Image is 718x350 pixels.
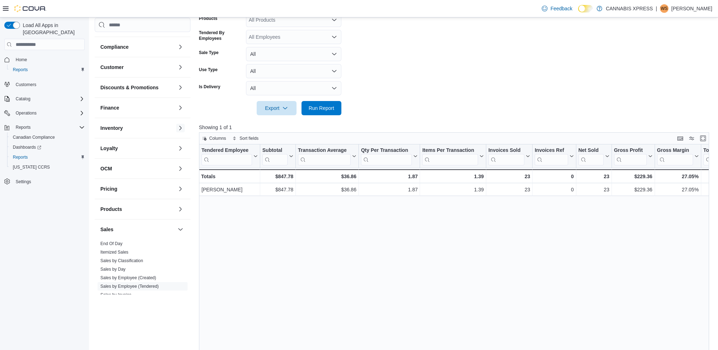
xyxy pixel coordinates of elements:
div: Gross Margin [657,147,693,165]
span: Reports [16,124,31,130]
button: Open list of options [331,34,337,40]
span: Sales by Employee (Created) [100,275,156,281]
button: Sort fields [230,134,261,143]
button: Pricing [176,185,185,193]
div: Wolfgang Schuster [660,4,669,13]
div: Tendered Employee [201,147,252,165]
button: Catalog [1,94,88,104]
button: Pricing [100,185,175,192]
button: Customer [176,63,185,71]
a: Customers [13,80,39,89]
span: WS [661,4,667,13]
h3: Sales [100,226,114,233]
button: Transaction Average [298,147,356,165]
span: Sort fields [240,136,258,141]
label: Sale Type [199,50,219,55]
nav: Complex example [4,52,85,205]
button: Discounts & Promotions [176,83,185,92]
a: End Of Day [100,241,122,246]
button: Catalog [13,95,33,103]
a: [US_STATE] CCRS [10,163,53,171]
button: OCM [176,164,185,173]
button: Net Sold [578,147,609,165]
a: Sales by Employee (Created) [100,275,156,280]
div: 23 [488,172,530,181]
span: Itemized Sales [100,249,129,255]
button: Home [1,54,88,65]
label: Use Type [199,67,218,73]
span: End Of Day [100,241,122,246]
span: Washington CCRS [10,163,85,171]
span: Reports [10,65,85,74]
button: All [246,64,341,78]
a: Dashboards [7,142,88,152]
a: Reports [10,65,31,74]
h3: Customer [100,64,124,71]
label: Products [199,16,218,21]
a: Feedback [539,1,575,16]
button: Reports [7,152,88,162]
button: Qty Per Transaction [361,147,418,165]
button: Compliance [176,43,185,51]
div: $229.36 [614,172,652,181]
button: Reports [13,123,33,132]
a: Reports [10,153,31,161]
button: Inventory [176,124,185,132]
h3: Discounts & Promotions [100,84,158,91]
span: Reports [13,123,85,132]
button: Customer [100,64,175,71]
span: Load All Apps in [GEOGRAPHIC_DATA] [20,22,85,36]
h3: OCM [100,165,112,172]
div: 0 [535,172,573,181]
div: Qty Per Transaction [361,147,412,154]
input: Dark Mode [578,5,593,12]
div: Tendered Employee [201,147,252,154]
button: Subtotal [262,147,293,165]
button: Loyalty [100,145,175,152]
button: Products [176,205,185,213]
button: All [246,81,341,95]
div: $36.86 [298,185,356,194]
label: Tendered By Employees [199,30,243,41]
button: Compliance [100,43,175,51]
h3: Products [100,206,122,213]
a: Dashboards [10,143,44,152]
h3: Inventory [100,124,123,132]
div: 1.87 [361,185,418,194]
a: Sales by Invoice [100,292,131,297]
h3: Loyalty [100,145,118,152]
button: OCM [100,165,175,172]
div: Net Sold [578,147,603,154]
span: Columns [209,136,226,141]
div: 1.87 [361,172,418,181]
img: Cova [14,5,46,12]
div: Subtotal [262,147,288,165]
button: Keyboard shortcuts [676,134,685,143]
span: Home [16,57,27,63]
div: [PERSON_NAME] [201,185,258,194]
div: Net Sold [578,147,603,165]
label: Is Delivery [199,84,220,90]
p: CANNABIS XPRESS [606,4,653,13]
button: Inventory [100,124,175,132]
button: All [246,47,341,61]
button: Finance [100,104,175,111]
span: [US_STATE] CCRS [13,164,50,170]
button: Canadian Compliance [7,132,88,142]
button: Reports [1,122,88,132]
span: Run Report [309,105,334,112]
button: Invoices Sold [488,147,530,165]
button: Settings [1,176,88,187]
a: Home [13,55,30,64]
a: Sales by Day [100,267,126,272]
a: Sales by Classification [100,258,143,263]
button: Run Report [302,101,341,115]
button: Gross Profit [614,147,652,165]
span: Sales by Classification [100,258,143,264]
button: Discounts & Promotions [100,84,175,91]
a: Sales by Employee (Tendered) [100,284,159,289]
div: Invoices Sold [488,147,524,154]
div: 27.05% [657,185,698,194]
button: Display options [687,134,696,143]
